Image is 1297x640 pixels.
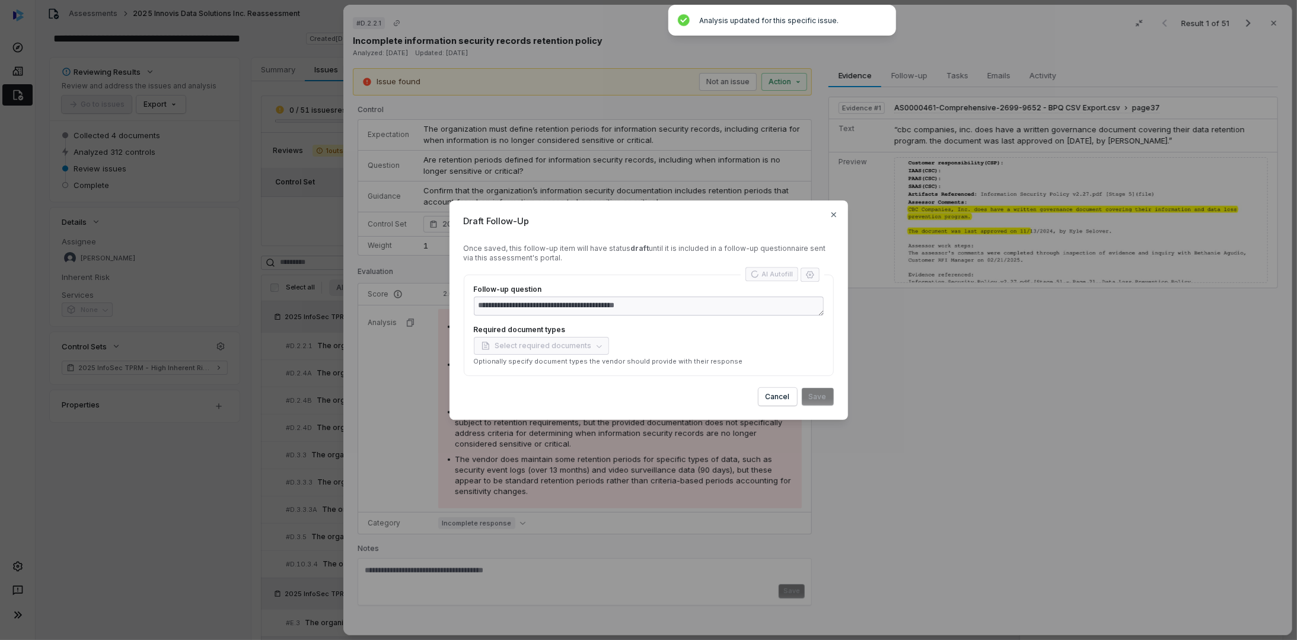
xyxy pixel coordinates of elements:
span: Analysis updated for this specific issue. [699,16,839,25]
p: Optionally specify document types the vendor should provide with their response [474,357,824,366]
button: Cancel [759,388,797,406]
div: Once saved, this follow-up item will have status until it is included in a follow-up questionnair... [464,244,834,263]
label: Required document types [474,325,824,335]
span: Draft Follow-Up [464,215,834,227]
label: Follow-up question [474,285,824,294]
strong: draft [631,244,649,253]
